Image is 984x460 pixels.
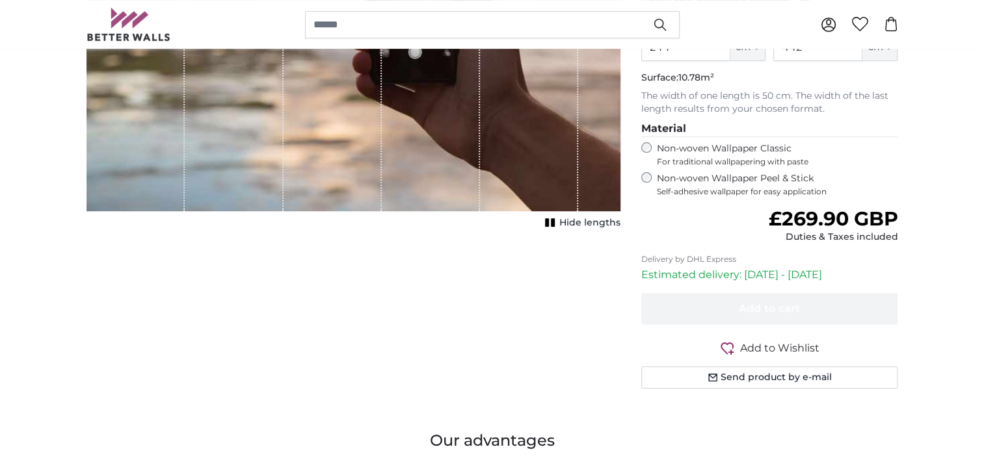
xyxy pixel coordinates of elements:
img: Betterwalls [86,8,171,41]
span: Add to Wishlist [740,340,819,356]
span: Hide lengths [559,216,620,229]
button: Hide lengths [541,214,620,232]
button: Add to Wishlist [641,340,898,356]
span: 10.78m² [678,71,714,83]
label: Non-woven Wallpaper Peel & Stick [657,172,898,197]
p: Estimated delivery: [DATE] - [DATE] [641,267,898,283]
button: Add to cart [641,293,898,324]
label: Non-woven Wallpaper Classic [657,142,898,167]
button: Send product by e-mail [641,366,898,389]
span: Self-adhesive wallpaper for easy application [657,186,898,197]
div: Duties & Taxes included [768,231,898,244]
span: £269.90 GBP [768,207,898,231]
h3: Our advantages [86,430,898,451]
legend: Material [641,121,898,137]
span: For traditional wallpapering with paste [657,157,898,167]
span: Add to cart [739,302,800,314]
p: Delivery by DHL Express [641,254,898,264]
p: Surface: [641,71,898,84]
p: The width of one length is 50 cm. The width of the last length results from your chosen format. [641,90,898,116]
